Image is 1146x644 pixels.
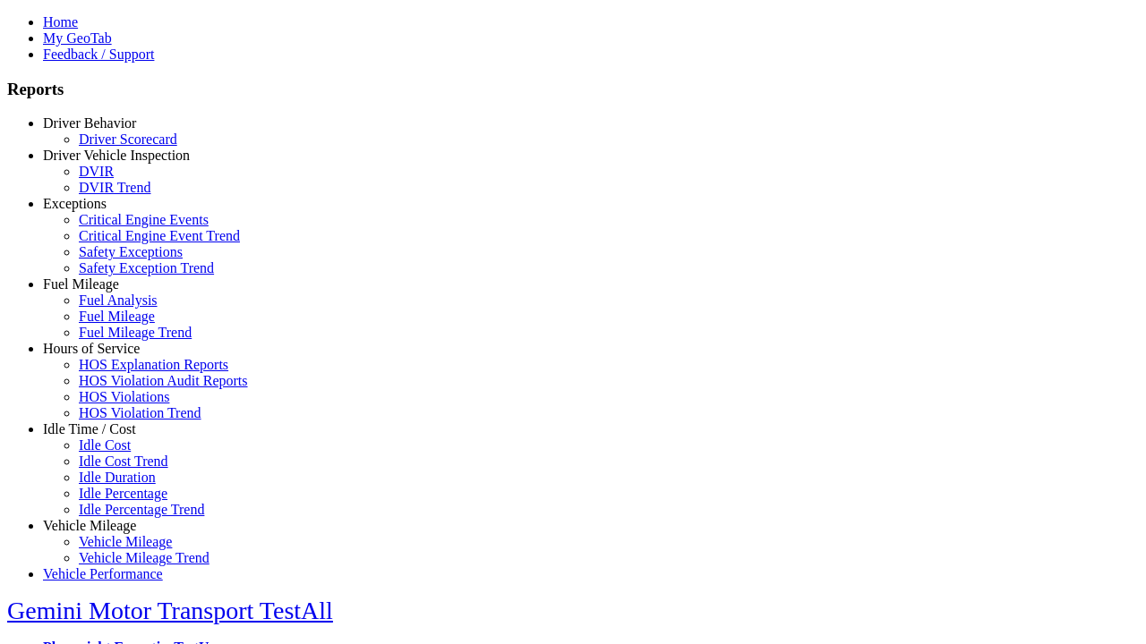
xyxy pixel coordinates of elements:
[43,14,78,30] a: Home
[43,47,154,62] a: Feedback / Support
[79,244,183,259] a: Safety Exceptions
[43,276,119,292] a: Fuel Mileage
[79,405,201,420] a: HOS Violation Trend
[79,357,228,372] a: HOS Explanation Reports
[43,148,190,163] a: Driver Vehicle Inspection
[79,550,210,565] a: Vehicle Mileage Trend
[79,228,240,243] a: Critical Engine Event Trend
[79,389,169,404] a: HOS Violations
[79,470,156,485] a: Idle Duration
[7,80,1139,99] h3: Reports
[79,292,158,308] a: Fuel Analysis
[79,212,209,227] a: Critical Engine Events
[43,518,136,533] a: Vehicle Mileage
[79,373,248,388] a: HOS Violation Audit Reports
[43,196,107,211] a: Exceptions
[79,502,204,517] a: Idle Percentage Trend
[79,164,114,179] a: DVIR
[79,260,214,275] a: Safety Exception Trend
[43,115,136,131] a: Driver Behavior
[43,421,136,436] a: Idle Time / Cost
[43,566,163,581] a: Vehicle Performance
[79,309,155,324] a: Fuel Mileage
[7,597,333,624] a: Gemini Motor Transport TestAll
[79,180,150,195] a: DVIR Trend
[79,325,192,340] a: Fuel Mileage Trend
[79,437,131,453] a: Idle Cost
[43,341,140,356] a: Hours of Service
[79,534,172,549] a: Vehicle Mileage
[79,131,177,147] a: Driver Scorecard
[43,30,112,46] a: My GeoTab
[79,453,168,469] a: Idle Cost Trend
[79,486,167,501] a: Idle Percentage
